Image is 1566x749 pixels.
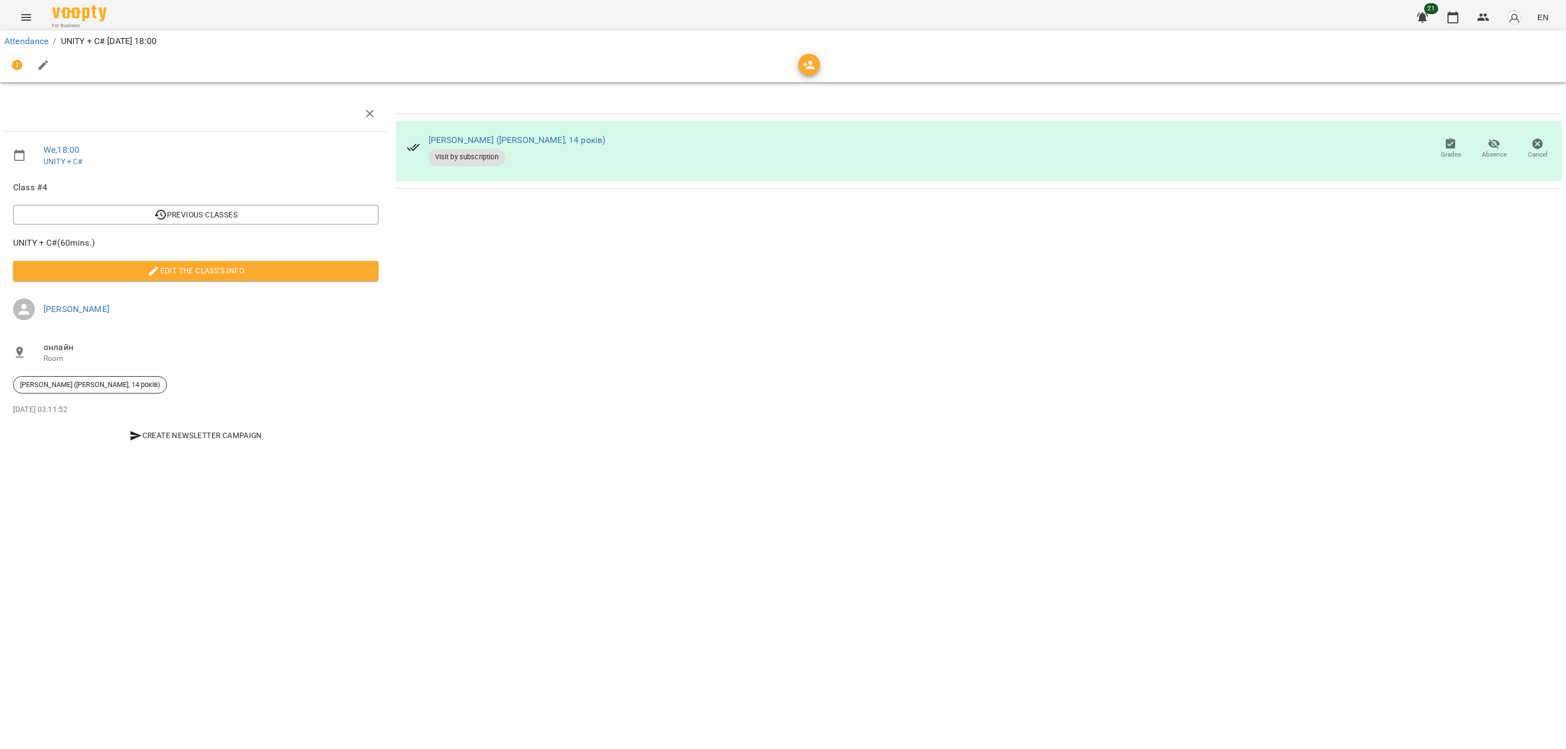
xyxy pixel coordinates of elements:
button: Create Newsletter Campaign [13,426,378,445]
span: Absence [1482,150,1507,159]
span: Edit the class's Info [22,264,370,277]
li: / [53,35,56,48]
span: EN [1537,11,1549,23]
button: Grades [1429,134,1472,164]
span: Create Newsletter Campaign [17,429,374,442]
a: UNITY + C# [43,157,82,166]
a: [PERSON_NAME] [43,304,109,314]
button: Previous Classes [13,205,378,224]
div: [PERSON_NAME] ([PERSON_NAME], 14 років) [13,376,167,394]
button: Menu [13,4,39,30]
span: Visit by subscription [428,152,505,162]
img: Voopty Logo [52,5,107,21]
span: онлайн [43,341,378,354]
span: [PERSON_NAME] ([PERSON_NAME], 14 років) [14,380,166,390]
button: EN [1533,7,1553,27]
a: Attendance [4,36,48,46]
button: Cancel [1516,134,1559,164]
span: Class #4 [13,181,378,194]
span: For Business [52,22,107,29]
p: UNITY + C# [DATE] 18:00 [61,35,157,48]
p: Room [43,353,378,364]
a: [PERSON_NAME] ([PERSON_NAME], 14 років) [428,135,606,145]
span: Grades [1441,150,1461,159]
nav: breadcrumb [4,35,1562,48]
span: Previous Classes [22,208,370,221]
a: We , 18:00 [43,145,79,155]
span: Cancel [1528,150,1548,159]
button: Edit the class's Info [13,261,378,280]
span: UNITY + C# ( 60 mins. ) [13,236,378,249]
img: avatar_s.png [1507,10,1522,25]
button: Absence [1472,134,1516,164]
p: [DATE] 03:11:52 [13,404,378,415]
span: 21 [1424,3,1438,14]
